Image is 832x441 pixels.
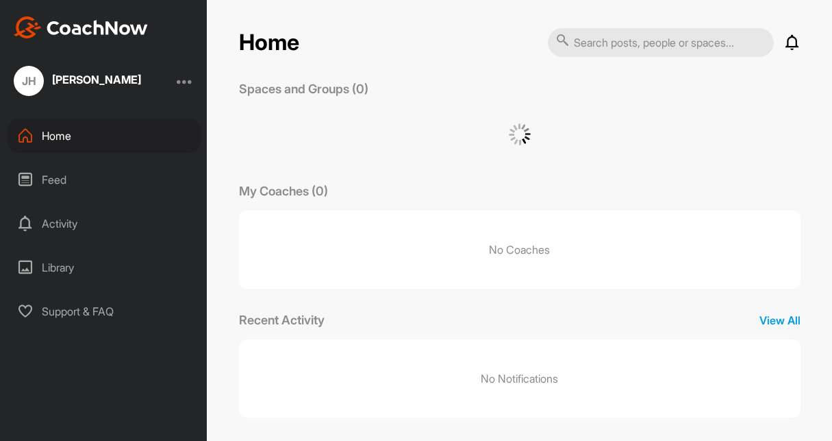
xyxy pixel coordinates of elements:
div: JH [14,66,44,96]
div: [PERSON_NAME] [52,74,141,85]
div: Support & FAQ [8,294,201,329]
p: Spaces and Groups (0) [239,80,368,98]
p: No Coaches [239,211,801,289]
p: No Notifications [481,370,558,387]
img: CoachNow [14,16,148,38]
p: Recent Activity [239,311,325,329]
p: My Coaches (0) [239,182,328,200]
div: Feed [8,163,201,197]
div: Home [8,119,201,153]
h2: Home [239,29,299,56]
div: Library [8,250,201,285]
p: View All [759,312,801,329]
img: G6gVgL6ErOh57ABN0eRmCEwV0I4iEi4d8EwaPGI0tHgoAbU4EAHFLEQAh+QQFCgALACwIAA4AGAASAAAEbHDJSesaOCdk+8xg... [509,123,531,145]
input: Search posts, people or spaces... [548,28,774,57]
div: Activity [8,206,201,241]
